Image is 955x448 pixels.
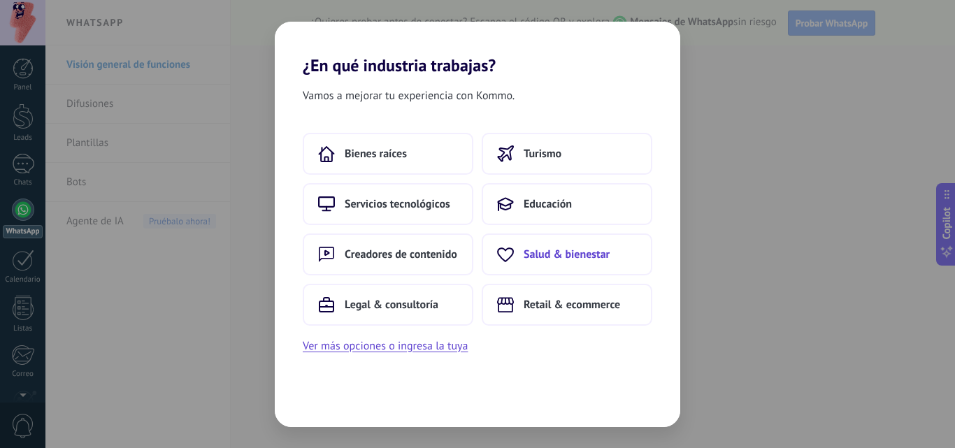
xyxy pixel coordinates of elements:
button: Educación [482,183,652,225]
span: Vamos a mejorar tu experiencia con Kommo. [303,87,515,105]
span: Retail & ecommerce [524,298,620,312]
button: Bienes raíces [303,133,473,175]
span: Servicios tecnológicos [345,197,450,211]
span: Bienes raíces [345,147,407,161]
h2: ¿En qué industria trabajas? [275,22,680,75]
button: Retail & ecommerce [482,284,652,326]
span: Legal & consultoría [345,298,438,312]
button: Servicios tecnológicos [303,183,473,225]
span: Salud & bienestar [524,247,610,261]
button: Turismo [482,133,652,175]
button: Salud & bienestar [482,233,652,275]
button: Creadores de contenido [303,233,473,275]
span: Turismo [524,147,561,161]
span: Educación [524,197,572,211]
button: Legal & consultoría [303,284,473,326]
span: Creadores de contenido [345,247,457,261]
button: Ver más opciones o ingresa la tuya [303,337,468,355]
